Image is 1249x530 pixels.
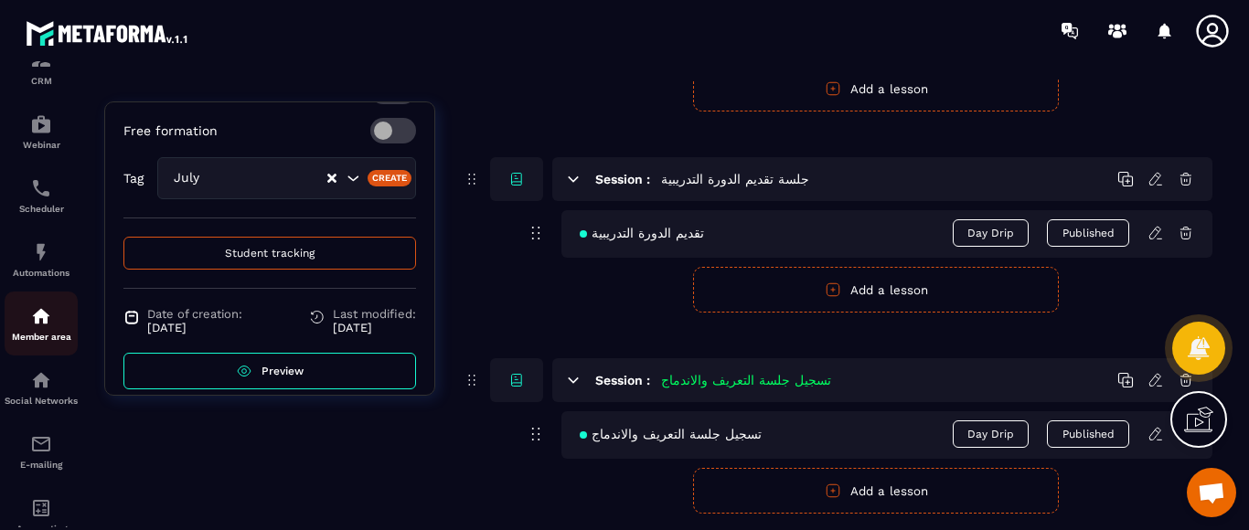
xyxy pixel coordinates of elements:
img: scheduler [30,177,52,199]
p: Free formation [123,123,218,138]
a: social-networksocial-networkSocial Networks [5,355,78,419]
button: Add a lesson [693,468,1059,514]
img: email [30,433,52,455]
img: automations [30,241,52,263]
button: Published [1047,219,1129,247]
span: Day Drip [953,219,1029,247]
button: Add a lesson [693,267,1059,313]
span: July [169,168,233,188]
a: automationsautomationsAutomations [5,228,78,291]
a: automationsautomationsWebinar [5,100,78,164]
div: Create [368,170,412,186]
span: Preview [262,365,304,377]
span: Date of creation: [147,307,242,321]
p: Scheduler [5,204,78,214]
p: Member area [5,332,78,342]
p: Webinar [5,140,78,150]
img: logo [26,16,190,49]
a: formationformationCRM [5,36,78,100]
p: E-mailing [5,460,78,470]
p: CRM [5,76,78,86]
p: Social Networks [5,396,78,406]
p: Tag [123,171,144,185]
h5: جلسة تقديم الدورة التدريبية [661,170,809,188]
a: emailemailE-mailing [5,419,78,483]
p: Automations [5,268,78,278]
img: social-network [30,369,52,391]
a: automationsautomationsMember area [5,291,78,355]
h6: Session : [595,172,650,186]
h5: تسجيل جلسة التعريف والاندماج [661,371,831,389]
button: Student tracking [123,237,416,270]
button: Add a lesson [693,66,1059,111]
a: Preview [123,353,416,389]
div: Ouvrir le chat [1187,468,1236,517]
span: Student tracking [225,247,315,260]
img: automations [30,113,52,135]
img: accountant [30,497,52,519]
p: [DATE] [333,321,416,334]
a: schedulerschedulerScheduler [5,164,78,228]
div: Search for option [157,157,416,199]
h6: Session : [595,373,650,387]
button: Published [1047,420,1129,448]
span: Day Drip [953,420,1029,448]
input: Search for option [233,168,326,188]
span: تقديم الدورة التدريبية [580,226,704,240]
img: automations [30,305,52,327]
span: تسجيل جلسة التعريف والاندماج [580,427,762,441]
button: Clear Selected [327,172,336,185]
span: Last modified: [333,307,416,321]
p: [DATE] [147,321,242,334]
